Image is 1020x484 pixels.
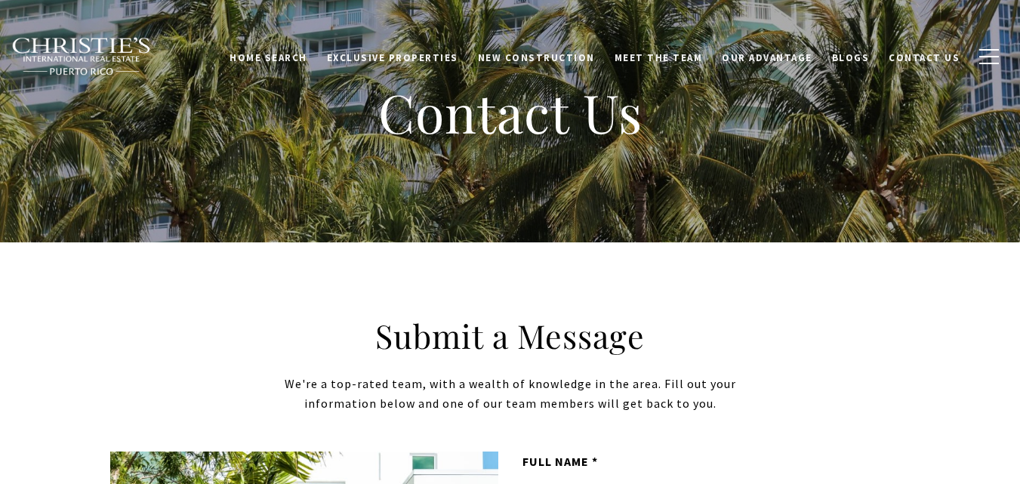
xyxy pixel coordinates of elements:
a: New Construction [468,42,605,70]
a: Meet the Team [605,42,713,70]
span: New Construction [478,49,595,62]
h2: Submit a Message [284,315,737,357]
img: Christie's International Real Estate black text logo [11,37,152,76]
span: Contact Us [889,49,960,62]
div: We're a top-rated team, with a wealth of knowledge in the area. Fill out your information below a... [284,375,737,413]
span: Our Advantage [722,49,812,62]
label: Full Name [522,452,911,471]
span: Blogs [832,49,870,62]
a: Exclusive Properties [317,42,468,70]
h1: Contact Us [208,79,812,146]
span: Exclusive Properties [327,49,458,62]
a: Our Advantage [712,42,822,70]
a: Blogs [822,42,880,70]
a: Home Search [220,42,317,70]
